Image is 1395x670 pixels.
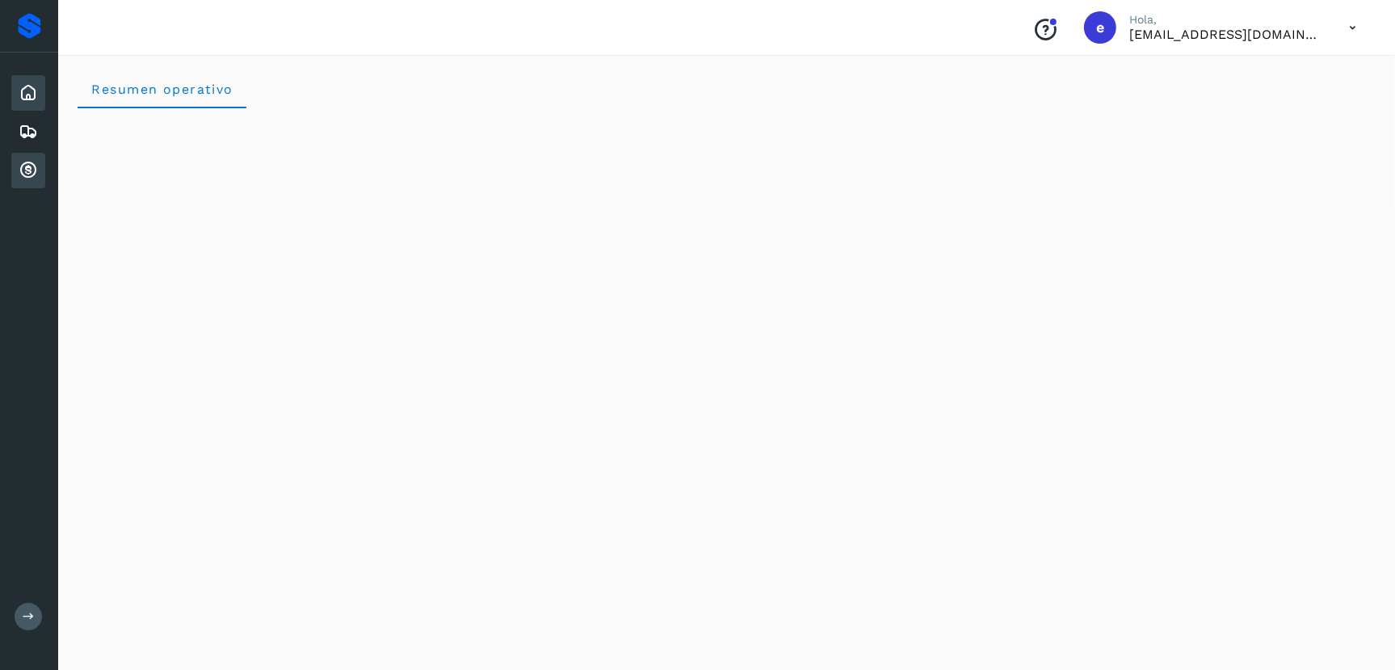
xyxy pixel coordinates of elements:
[11,75,45,111] div: Inicio
[11,153,45,188] div: Cuentas por cobrar
[1129,27,1323,42] p: ebenezer5009@gmail.com
[90,82,233,97] span: Resumen operativo
[11,114,45,150] div: Embarques
[1129,13,1323,27] p: Hola,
